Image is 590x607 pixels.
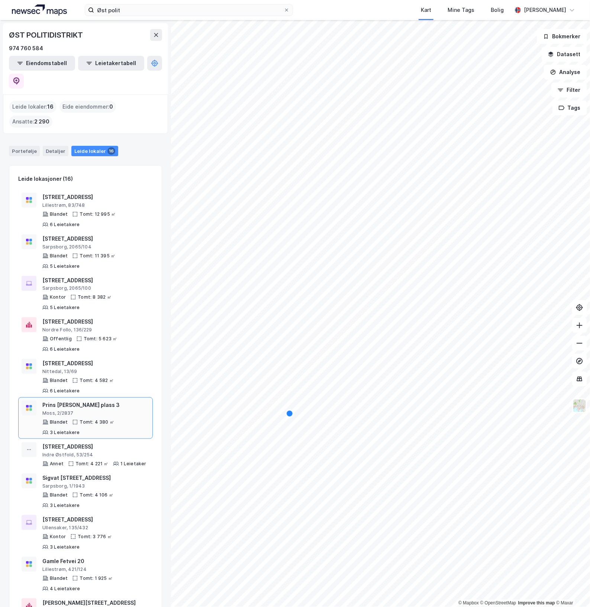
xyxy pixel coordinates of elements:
[78,294,112,300] div: Tomt: 8 382 ㎡
[491,6,504,15] div: Bolig
[42,566,149,572] div: Lillestrøm, 421/124
[9,116,52,128] div: Ansatte :
[287,411,293,417] div: Map marker
[120,461,146,467] div: 1 Leietaker
[50,461,64,467] div: Annet
[50,346,80,352] div: 6 Leietakere
[43,146,68,156] div: Detaljer
[50,305,80,311] div: 5 Leietakere
[42,193,149,202] div: [STREET_ADDRESS]
[18,174,73,183] div: Leide lokasjoner (16)
[50,586,80,592] div: 4 Leietakere
[524,6,566,15] div: [PERSON_NAME]
[42,202,149,208] div: Lillestrøm, 83/748
[50,430,80,436] div: 3 Leietakere
[50,388,80,394] div: 6 Leietakere
[42,244,149,250] div: Sarpsborg, 2065/104
[50,419,68,425] div: Blandet
[42,401,149,410] div: Prins [PERSON_NAME] plass 3
[50,492,68,498] div: Blandet
[42,515,149,524] div: [STREET_ADDRESS]
[50,222,80,228] div: 6 Leietakere
[518,601,555,606] a: Improve this map
[50,253,68,259] div: Blandet
[458,601,479,606] a: Mapbox
[80,492,113,498] div: Tomt: 4 106 ㎡
[84,336,117,342] div: Tomt: 5 623 ㎡
[50,211,68,217] div: Blandet
[9,29,84,41] div: ØST POLITIDISTRIKT
[80,211,116,217] div: Tomt: 12 995 ㎡
[42,473,149,482] div: Sigvat [STREET_ADDRESS]
[80,575,113,581] div: Tomt: 1 925 ㎡
[537,29,587,44] button: Bokmerker
[107,147,115,155] div: 16
[42,483,149,489] div: Sarpsborg, 1/1943
[42,452,146,458] div: Indre Østfold, 53/254
[50,294,66,300] div: Kontor
[9,101,57,113] div: Leide lokaler :
[109,102,113,111] span: 0
[9,56,75,71] button: Eiendomstabell
[42,327,149,333] div: Nordre Follo, 136/229
[78,534,112,540] div: Tomt: 3 776 ㎡
[59,101,116,113] div: Eide eiendommer :
[50,534,66,540] div: Kontor
[552,100,587,115] button: Tags
[80,419,114,425] div: Tomt: 4 380 ㎡
[50,263,80,269] div: 5 Leietakere
[50,378,68,383] div: Blandet
[42,410,149,416] div: Moss, 2/2837
[42,317,149,326] div: [STREET_ADDRESS]
[421,6,431,15] div: Kart
[553,571,590,607] iframe: Chat Widget
[12,4,67,16] img: logo.a4113a55bc3d86da70a041830d287a7e.svg
[71,146,118,156] div: Leide lokaler
[542,47,587,62] button: Datasett
[50,575,68,581] div: Blandet
[42,359,149,368] div: [STREET_ADDRESS]
[50,502,80,508] div: 3 Leietakere
[80,253,115,259] div: Tomt: 11 395 ㎡
[42,285,149,291] div: Sarpsborg, 2065/100
[544,65,587,80] button: Analyse
[573,399,587,413] img: Z
[42,234,149,243] div: [STREET_ADDRESS]
[42,525,149,531] div: Ullensaker, 135/432
[47,102,54,111] span: 16
[42,442,146,451] div: [STREET_ADDRESS]
[42,557,149,566] div: Gamle Fetvei 20
[50,336,72,342] div: Offentlig
[75,461,109,467] div: Tomt: 4 221 ㎡
[34,117,49,126] span: 2 290
[9,146,40,156] div: Portefølje
[80,378,114,383] div: Tomt: 4 582 ㎡
[78,56,144,71] button: Leietakertabell
[94,4,284,16] input: Søk på adresse, matrikkel, gårdeiere, leietakere eller personer
[448,6,474,15] div: Mine Tags
[50,544,80,550] div: 3 Leietakere
[42,369,149,375] div: Nittedal, 13/69
[551,83,587,97] button: Filter
[480,601,516,606] a: OpenStreetMap
[9,44,43,53] div: 974 760 584
[42,276,149,285] div: [STREET_ADDRESS]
